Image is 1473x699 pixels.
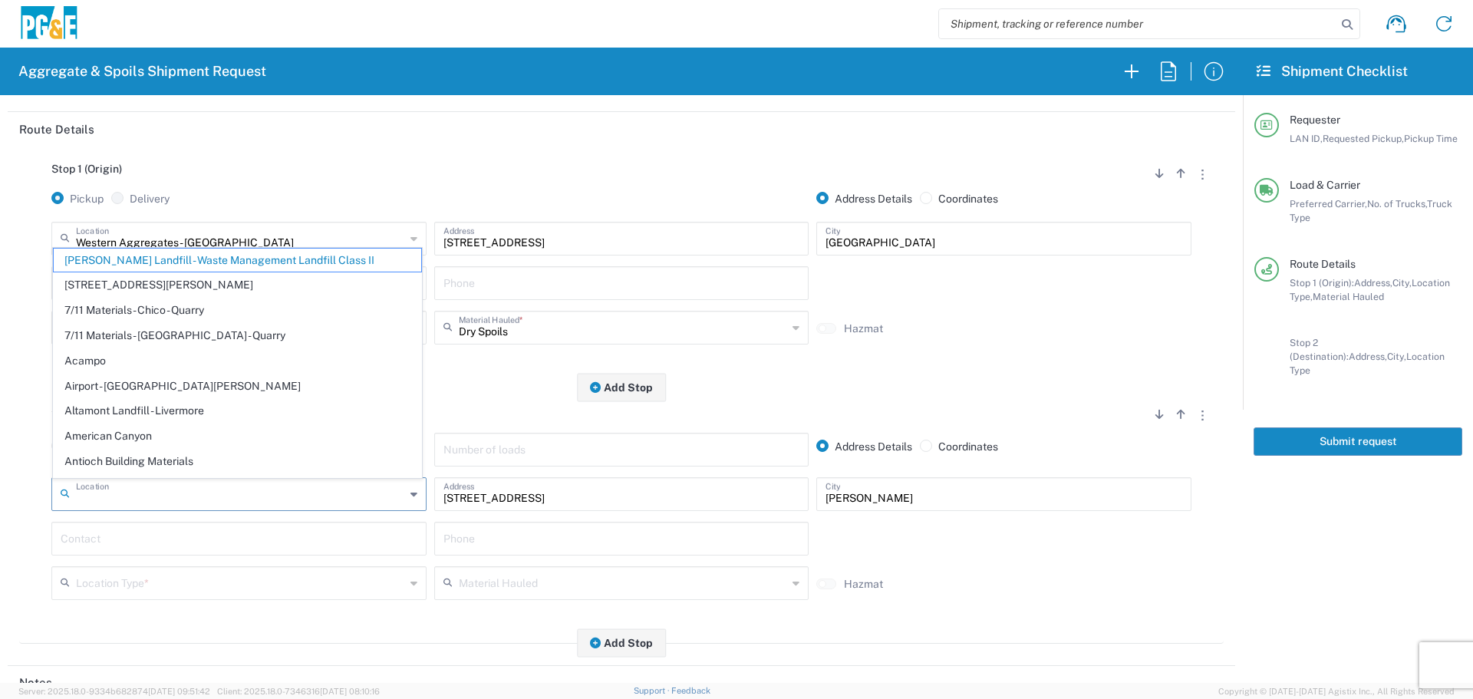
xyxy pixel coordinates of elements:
a: Support [634,686,672,695]
span: Pickup Time [1404,133,1458,144]
label: Hazmat [844,321,883,335]
input: Shipment, tracking or reference number [939,9,1336,38]
button: Add Stop [577,373,666,401]
a: Feedback [671,686,710,695]
button: Add Stop [577,628,666,657]
span: Copyright © [DATE]-[DATE] Agistix Inc., All Rights Reserved [1218,684,1455,698]
h2: Shipment Checklist [1257,62,1408,81]
span: [STREET_ADDRESS][PERSON_NAME] [54,273,421,297]
span: [DATE] 09:51:42 [148,687,210,696]
span: Stop 1 (Origin) [51,163,122,175]
span: Preferred Carrier, [1290,198,1367,209]
span: Airport - [GEOGRAPHIC_DATA][PERSON_NAME] [54,374,421,398]
span: Antioch Building Materials [54,450,421,473]
span: LAN ID, [1290,133,1323,144]
span: Client: 2025.18.0-7346316 [217,687,380,696]
label: Coordinates [920,192,998,206]
span: American Canyon [54,424,421,448]
span: Stop 2 (Destination): [1290,337,1349,362]
label: Hazmat [844,577,883,591]
span: Material Hauled [1313,291,1384,302]
button: Submit request [1254,427,1462,456]
span: 7/11 Materials - Chico - Quarry [54,298,421,322]
img: pge [18,6,80,42]
span: City, [1387,351,1406,362]
h2: Notes [19,675,52,691]
span: Route Details [1290,258,1356,270]
span: Requested Pickup, [1323,133,1404,144]
h2: Route Details [19,122,94,137]
span: [DATE] 08:10:16 [320,687,380,696]
label: Address Details [816,192,912,206]
label: Address Details [816,440,912,453]
span: Load & Carrier [1290,179,1360,191]
span: 7/11 Materials - [GEOGRAPHIC_DATA] - Quarry [54,324,421,348]
span: [PERSON_NAME] Landfill - Waste Management Landfill Class II [54,249,421,272]
span: Stop 1 (Origin): [1290,277,1354,289]
span: Address, [1349,351,1387,362]
span: Requester [1290,114,1340,126]
span: Stop 2 (Destination) [51,404,151,416]
span: Acampo [54,349,421,373]
label: Coordinates [920,440,998,453]
span: No. of Trucks, [1367,198,1427,209]
span: Address, [1354,277,1392,289]
span: Altamont Landfill - Livermore [54,399,421,423]
h2: Aggregate & Spoils Shipment Request [18,62,266,81]
span: City, [1392,277,1412,289]
span: Antioch SC [54,475,421,499]
span: Server: 2025.18.0-9334b682874 [18,687,210,696]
